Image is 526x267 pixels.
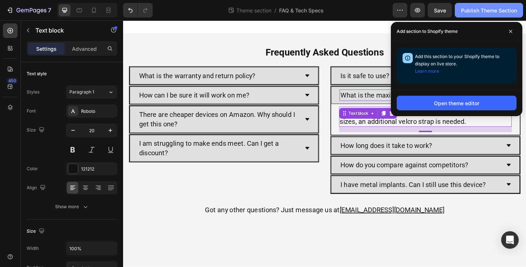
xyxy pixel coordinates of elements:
[27,70,47,77] div: Text style
[36,45,57,53] p: Settings
[123,3,153,18] div: Undo/Redo
[235,130,337,142] div: Rich Text Editor. Editing area: main
[81,166,115,172] div: 121212
[7,201,432,211] p: Got any other questions? Just message us at
[17,129,190,149] p: I am struggling to make ends meet. Can I get a discount?
[72,45,97,53] p: Advanced
[236,173,394,184] p: I have metal implants. Can I still use this device?
[235,151,376,164] div: Rich Text Editor. Editing area: main
[434,7,446,14] span: Save
[27,245,39,252] div: Width
[236,202,350,211] a: [EMAIL_ADDRESS][DOMAIN_NAME]
[7,27,432,43] p: Frequently Asked Questions
[274,7,276,14] span: /
[236,55,289,65] p: Is it safe to use?
[428,3,452,18] button: Save
[236,76,346,87] p: What is the maximum waist size?
[434,99,479,107] div: Open theme editor
[66,85,117,99] button: Paragraph 1
[17,98,190,118] p: There are cheaper devices on Amazon. Why should I get this one?
[81,108,115,115] div: Roboto
[244,98,268,104] div: Text block
[7,78,18,84] div: 450
[17,55,144,65] p: What is the warranty and return policy?
[461,7,517,14] div: Publish Theme Section
[27,200,117,213] button: Show more
[27,108,36,114] div: Font
[236,131,336,141] p: How long does it take to work?
[27,183,47,193] div: Align
[123,20,526,267] iframe: Design area
[3,3,54,18] button: 7
[415,54,499,74] span: Add this section to your Shopify theme to display on live store.
[17,76,137,87] p: How can I be sure it will work on me?
[235,172,395,185] div: Rich Text Editor. Editing area: main
[235,54,290,66] div: Rich Text Editor. Editing area: main
[27,125,46,135] div: Size
[236,152,375,163] p: How do you compare against competitors?
[27,89,39,95] div: Styles
[501,231,519,249] div: Open Intercom Messenger
[397,96,517,110] button: Open theme editor
[48,6,51,15] p: 7
[27,165,38,172] div: Color
[279,7,324,14] span: FAQ & Tech Specs
[235,7,273,14] span: Theme section
[236,95,422,115] p: The largest suitable waist size is 34.6". For bigger waist sizes, an additional velcro strap is n...
[66,242,117,255] input: Auto
[235,94,423,116] div: Rich Text Editor. Editing area: main
[397,28,458,35] p: Add section to Shopify theme
[415,68,439,75] button: Learn more
[455,3,523,18] button: Publish Theme Section
[35,26,98,35] p: Text block
[69,89,94,95] span: Paragraph 1
[55,203,89,210] div: Show more
[27,226,46,236] div: Size
[235,75,347,88] div: Rich Text Editor. Editing area: main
